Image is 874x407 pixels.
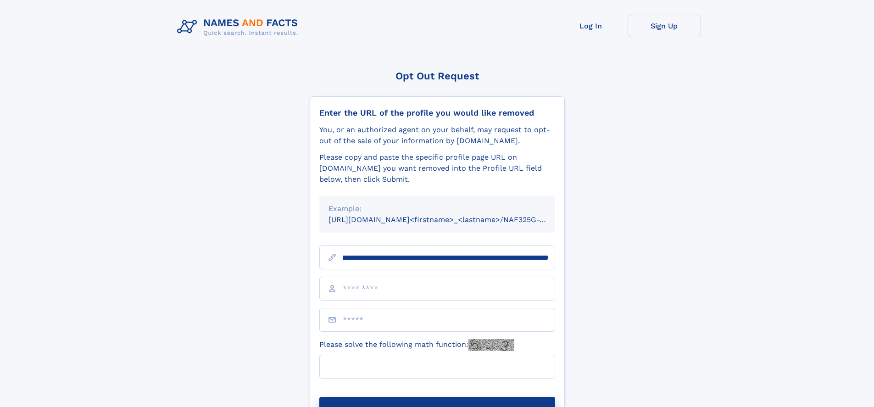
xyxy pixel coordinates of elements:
[328,203,546,214] div: Example:
[173,15,306,39] img: Logo Names and Facts
[319,124,555,146] div: You, or an authorized agent on your behalf, may request to opt-out of the sale of your informatio...
[319,152,555,185] div: Please copy and paste the specific profile page URL on [DOMAIN_NAME] you want removed into the Pr...
[328,215,573,224] small: [URL][DOMAIN_NAME]<firstname>_<lastname>/NAF325G-xxxxxxxx
[319,108,555,118] div: Enter the URL of the profile you would like removed
[310,70,565,82] div: Opt Out Request
[628,15,701,37] a: Sign Up
[319,339,514,351] label: Please solve the following math function:
[554,15,628,37] a: Log In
